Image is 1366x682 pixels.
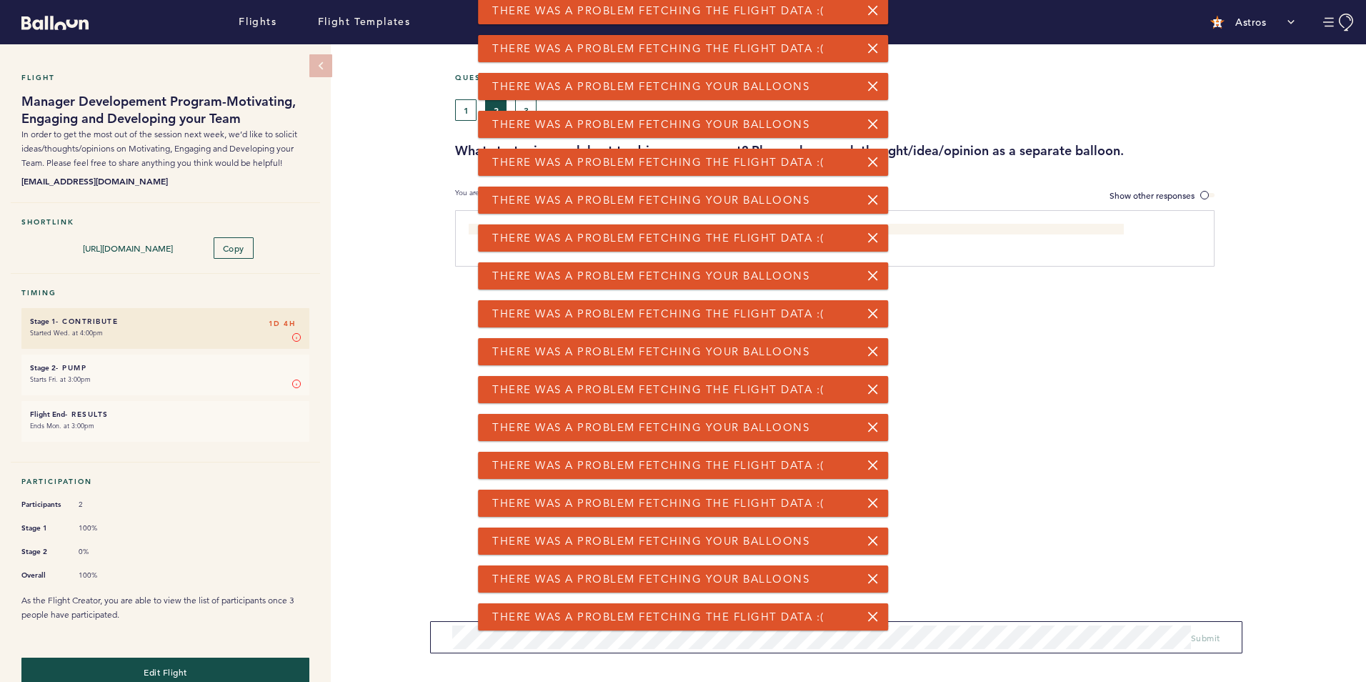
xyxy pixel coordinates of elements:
[21,545,64,559] span: Stage 2
[30,363,56,372] small: Stage 2
[455,73,1355,82] h5: Question 2 of 3
[478,528,888,555] div: There was a problem fetching your balloons
[478,338,888,365] div: There was a problem fetching your balloons
[318,14,411,30] a: Flight Templates
[478,111,888,138] div: There was a problem fetching your balloons
[21,477,309,486] h5: Participation
[79,570,121,580] span: 100%
[30,363,301,372] h6: - Pump
[144,666,187,678] span: Edit Flight
[21,93,309,127] h1: Manager Developement Program-Motivating, Engaging and Developing your Team
[30,410,65,419] small: Flight End
[455,188,652,203] p: You are in Participants can only see their balloons.
[269,317,296,331] span: 1D 4H
[21,129,297,168] span: In order to get the most out of the session next week, we’d like to solicit ideas/thoughts/opinio...
[478,452,888,479] div: There was a problem fetching the flight data :(
[214,237,254,259] button: Copy
[30,328,103,337] time: Started Wed. at 4:00pm
[469,225,619,237] span: Involving staff in discussions or projects
[30,317,301,326] h6: - Contribute
[30,317,56,326] small: Stage 1
[455,142,1355,159] h3: What strategies work best to drive engagement? Please share each thought/idea/opinion as a separa...
[21,498,64,512] span: Participants
[30,375,91,384] time: Starts Fri. at 3:00pm
[478,187,888,214] div: There was a problem fetching your balloons
[478,262,888,290] div: There was a problem fetching your balloons
[478,603,888,631] div: There was a problem fetching the flight data :(
[478,376,888,403] div: There was a problem fetching the flight data :(
[21,16,89,30] svg: Balloon
[21,174,309,188] b: [EMAIL_ADDRESS][DOMAIN_NAME]
[21,593,309,622] p: As the Flight Creator, you are able to view the list of participants once 3 people have participa...
[21,217,309,227] h5: Shortlink
[478,149,888,176] div: There was a problem fetching the flight data :(
[239,14,276,30] a: Flights
[1323,14,1355,31] button: Manage Account
[478,300,888,327] div: There was a problem fetching the flight data :(
[11,14,89,29] a: Balloon
[79,523,121,533] span: 100%
[1191,632,1220,643] span: Submit
[1235,15,1266,29] p: Astros
[478,35,888,62] div: There was a problem fetching the flight data :(
[21,568,64,583] span: Overall
[478,73,888,100] div: There was a problem fetching your balloons
[1203,8,1302,36] button: Astros
[455,99,477,121] button: 1
[223,242,244,254] span: Copy
[79,500,121,510] span: 2
[21,288,309,297] h5: Timing
[478,414,888,441] div: There was a problem fetching your balloons
[478,490,888,517] div: There was a problem fetching the flight data :(
[1110,189,1195,201] span: Show other responses
[21,73,309,82] h5: Flight
[30,410,301,419] h6: - Results
[21,521,64,535] span: Stage 1
[478,224,888,252] div: There was a problem fetching the flight data :(
[1191,631,1220,645] button: Submit
[79,547,121,557] span: 0%
[30,421,94,430] time: Ends Mon. at 3:00pm
[478,565,888,593] div: There was a problem fetching your balloons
